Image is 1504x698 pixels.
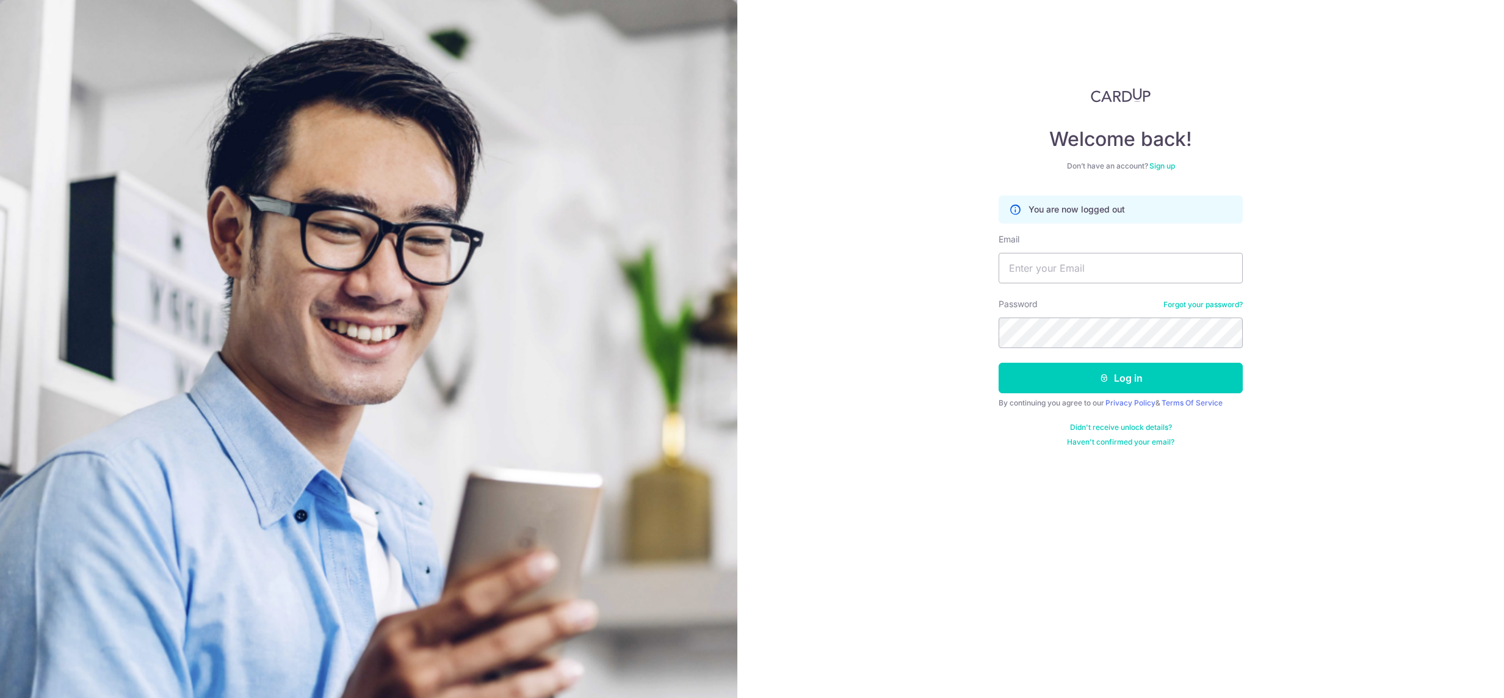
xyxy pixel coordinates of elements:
[999,363,1243,393] button: Log in
[1091,88,1151,103] img: CardUp Logo
[999,233,1019,245] label: Email
[999,127,1243,151] h4: Welcome back!
[999,161,1243,171] div: Don’t have an account?
[1067,437,1174,447] a: Haven't confirmed your email?
[1162,398,1223,407] a: Terms Of Service
[1070,423,1172,432] a: Didn't receive unlock details?
[999,253,1243,283] input: Enter your Email
[999,398,1243,408] div: By continuing you agree to our &
[1149,161,1175,170] a: Sign up
[999,298,1038,310] label: Password
[1163,300,1243,310] a: Forgot your password?
[1029,203,1125,216] p: You are now logged out
[1105,398,1155,407] a: Privacy Policy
